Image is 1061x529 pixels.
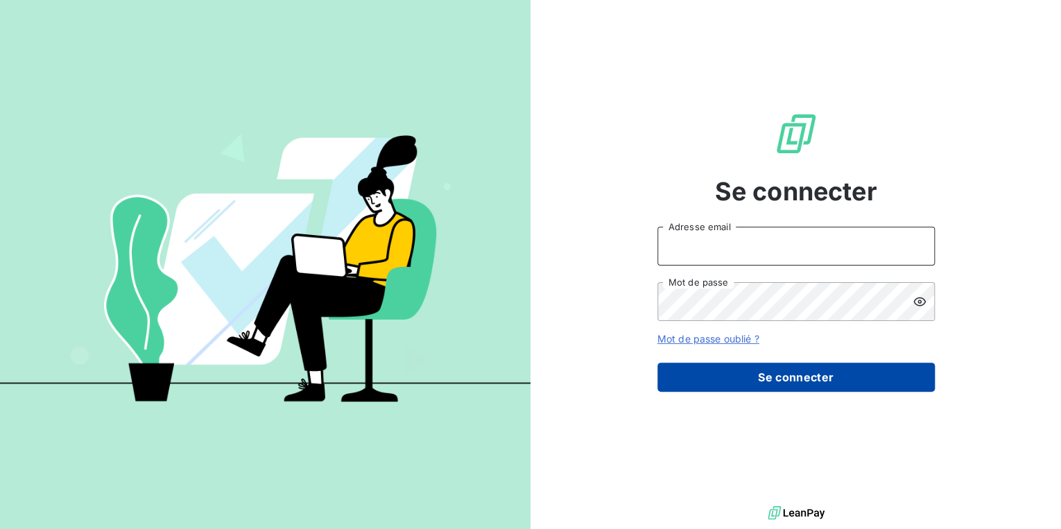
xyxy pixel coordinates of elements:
a: Mot de passe oublié ? [657,333,759,345]
input: placeholder [657,227,935,266]
img: Logo LeanPay [774,112,818,156]
img: logo [768,503,825,523]
button: Se connecter [657,363,935,392]
span: Se connecter [715,173,877,210]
